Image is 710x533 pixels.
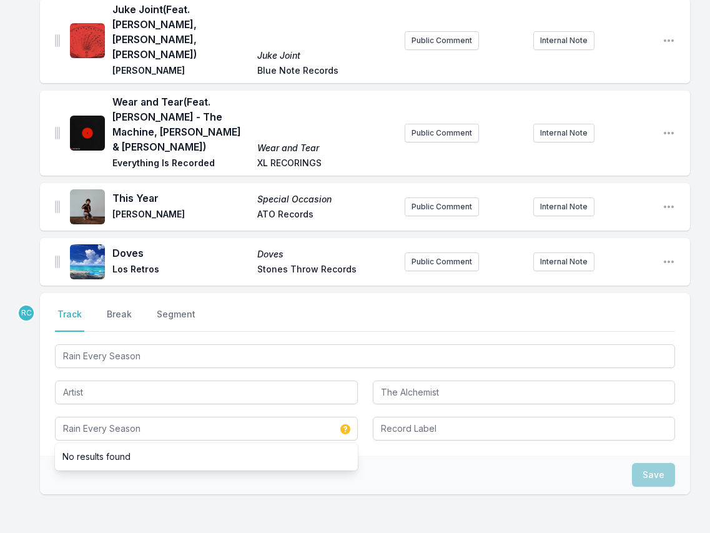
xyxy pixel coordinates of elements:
img: Special Occasion [70,189,105,224]
p: Rocio Contreras [17,304,35,322]
input: Album Title [55,417,358,441]
button: Track [55,308,84,332]
span: Wear and Tear (Feat. [PERSON_NAME] - The Machine, [PERSON_NAME] & [PERSON_NAME]) [112,94,250,154]
button: Save [632,463,675,487]
button: Public Comment [405,252,479,271]
button: Public Comment [405,31,479,50]
button: Internal Note [533,124,594,142]
button: Segment [154,308,198,332]
span: Everything Is Recorded [112,157,250,172]
img: Drag Handle [55,201,60,213]
span: Doves [112,246,250,261]
button: Open playlist item options [663,256,675,268]
span: Special Occasion [257,193,395,206]
img: Juke Joint [70,23,105,58]
button: Public Comment [405,124,479,142]
span: This Year [112,191,250,206]
span: Stones Throw Records [257,263,395,278]
img: Drag Handle [55,256,60,268]
span: Wear and Tear [257,142,395,154]
input: Artist [55,381,358,404]
button: Break [104,308,134,332]
span: [PERSON_NAME] [112,208,250,223]
span: Los Retros [112,263,250,278]
span: Juke Joint (Feat. [PERSON_NAME], [PERSON_NAME], [PERSON_NAME]) [112,2,250,62]
span: [PERSON_NAME] [112,64,250,79]
button: Open playlist item options [663,201,675,213]
button: Internal Note [533,252,594,271]
input: Record Label [373,417,676,441]
button: Open playlist item options [663,127,675,139]
img: Doves [70,244,105,279]
button: Public Comment [405,197,479,216]
button: Internal Note [533,197,594,216]
input: Track Title [55,344,675,368]
img: Drag Handle [55,34,60,47]
span: Doves [257,248,395,261]
button: Internal Note [533,31,594,50]
span: Juke Joint [257,49,395,62]
button: Open playlist item options [663,34,675,47]
span: Blue Note Records [257,64,395,79]
img: Wear and Tear [70,116,105,151]
img: Drag Handle [55,127,60,139]
span: ATO Records [257,208,395,223]
span: XL RECORINGS [257,157,395,172]
input: Featured Artist(s), comma separated [373,381,676,404]
li: No results found [55,446,358,468]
